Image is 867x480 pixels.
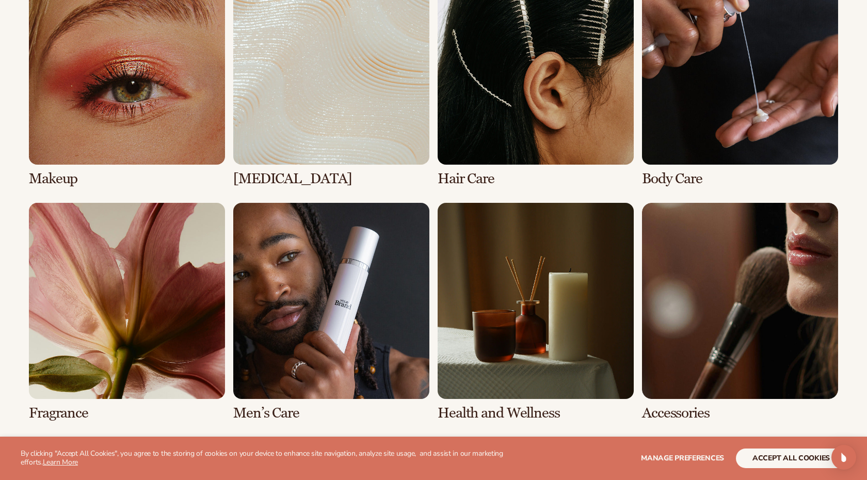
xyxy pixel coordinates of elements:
a: Learn More [43,457,78,467]
h3: Hair Care [438,171,634,187]
button: Manage preferences [641,449,724,468]
p: By clicking "Accept All Cookies", you agree to the storing of cookies on your device to enhance s... [21,450,506,467]
div: Open Intercom Messenger [831,445,856,470]
button: accept all cookies [736,449,846,468]
div: 8 / 8 [642,203,838,421]
span: Manage preferences [641,453,724,463]
h3: [MEDICAL_DATA] [233,171,429,187]
div: 7 / 8 [438,203,634,421]
h3: Makeup [29,171,225,187]
div: 6 / 8 [233,203,429,421]
h3: Body Care [642,171,838,187]
div: 5 / 8 [29,203,225,421]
